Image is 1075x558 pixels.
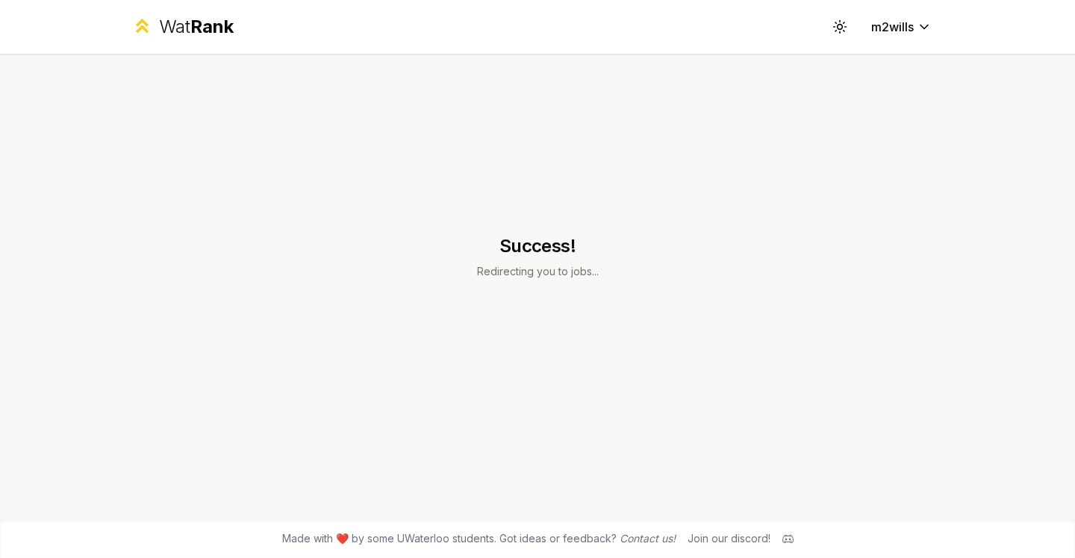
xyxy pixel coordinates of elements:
[620,532,676,545] a: Contact us!
[859,13,944,40] button: m2wills
[282,531,676,546] span: Made with ❤️ by some UWaterloo students. Got ideas or feedback?
[477,234,599,258] h1: Success!
[131,15,234,39] a: WatRank
[159,15,234,39] div: Wat
[190,16,234,37] span: Rank
[871,18,914,36] span: m2wills
[477,264,599,279] p: Redirecting you to jobs...
[688,531,770,546] div: Join our discord!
